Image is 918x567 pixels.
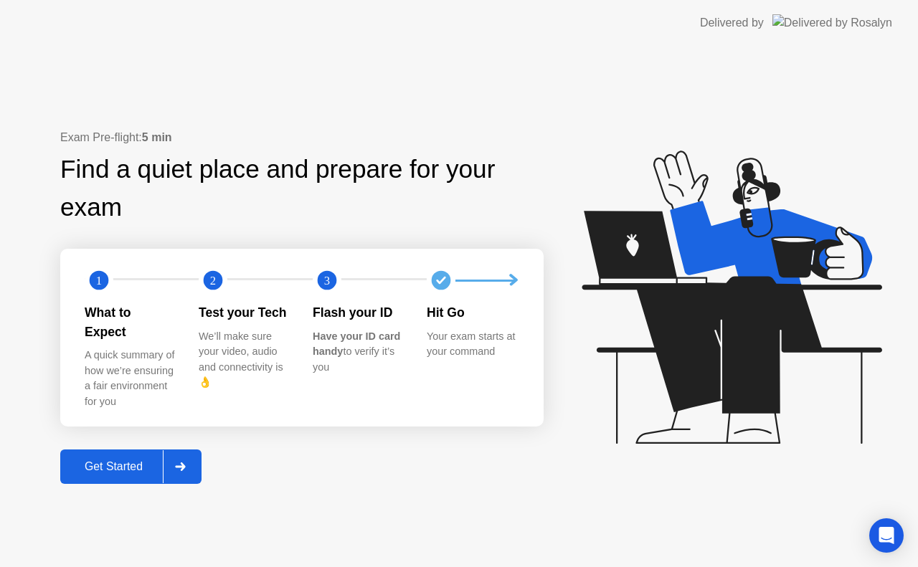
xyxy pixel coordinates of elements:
img: Delivered by Rosalyn [772,14,892,31]
div: Your exam starts at your command [427,329,518,360]
div: Open Intercom Messenger [869,518,904,553]
text: 1 [96,274,102,287]
b: 5 min [142,131,172,143]
div: Test your Tech [199,303,290,322]
button: Get Started [60,449,202,484]
text: 3 [324,274,330,287]
text: 2 [210,274,216,287]
div: Get Started [65,460,163,473]
div: to verify it’s you [313,329,404,376]
div: Find a quiet place and prepare for your exam [60,151,544,227]
div: What to Expect [85,303,176,341]
div: A quick summary of how we’re ensuring a fair environment for you [85,348,176,409]
div: Exam Pre-flight: [60,129,544,146]
div: We’ll make sure your video, audio and connectivity is 👌 [199,329,290,391]
div: Hit Go [427,303,518,322]
b: Have your ID card handy [313,330,400,358]
div: Delivered by [700,14,764,32]
div: Flash your ID [313,303,404,322]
